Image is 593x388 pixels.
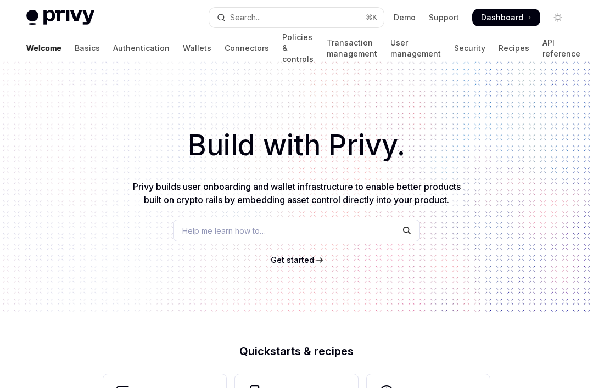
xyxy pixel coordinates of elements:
span: Dashboard [481,12,523,23]
a: Support [429,12,459,23]
a: User management [390,35,441,61]
a: API reference [542,35,580,61]
h2: Quickstarts & recipes [103,346,490,357]
span: ⌘ K [366,13,377,22]
a: Transaction management [327,35,377,61]
span: Help me learn how to… [182,225,266,237]
a: Authentication [113,35,170,61]
img: light logo [26,10,94,25]
h1: Build with Privy. [18,124,575,167]
a: Wallets [183,35,211,61]
button: Open search [209,8,383,27]
span: Privy builds user onboarding and wallet infrastructure to enable better products built on crypto ... [133,181,461,205]
span: Get started [271,255,314,265]
a: Demo [394,12,416,23]
a: Get started [271,255,314,266]
a: Security [454,35,485,61]
a: Connectors [225,35,269,61]
a: Welcome [26,35,61,61]
a: Dashboard [472,9,540,26]
button: Toggle dark mode [549,9,567,26]
a: Recipes [499,35,529,61]
div: Search... [230,11,261,24]
a: Basics [75,35,100,61]
a: Policies & controls [282,35,314,61]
